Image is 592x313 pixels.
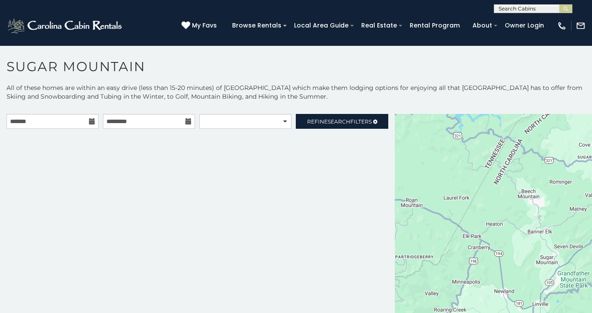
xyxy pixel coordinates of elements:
[181,21,219,31] a: My Favs
[500,19,548,32] a: Owner Login
[468,19,496,32] a: About
[296,114,388,129] a: RefineSearchFilters
[576,21,585,31] img: mail-regular-white.png
[228,19,286,32] a: Browse Rentals
[405,19,464,32] a: Rental Program
[328,118,350,125] span: Search
[290,19,353,32] a: Local Area Guide
[557,21,567,31] img: phone-regular-white.png
[7,17,124,34] img: White-1-2.png
[357,19,401,32] a: Real Estate
[192,21,217,30] span: My Favs
[307,118,372,125] span: Refine Filters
